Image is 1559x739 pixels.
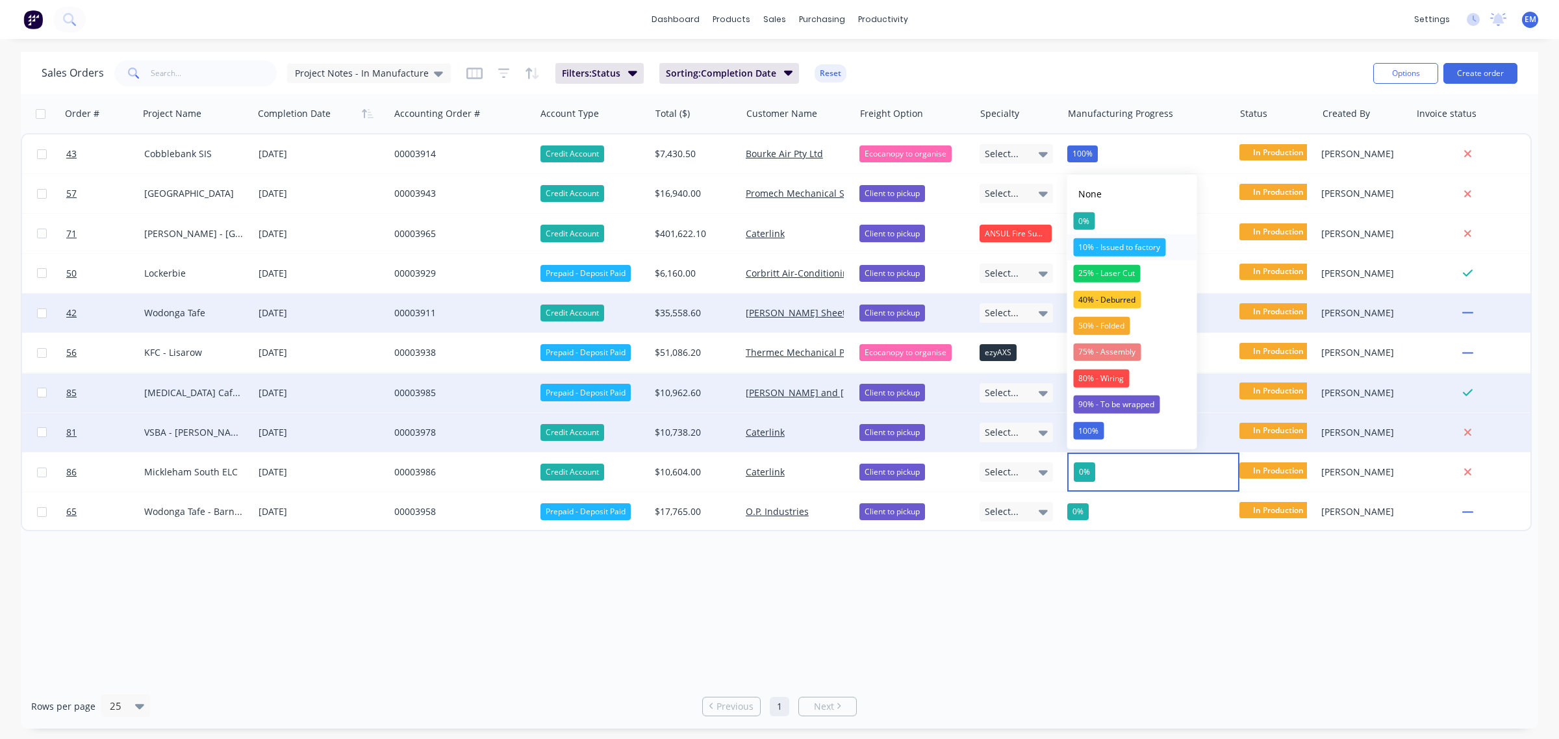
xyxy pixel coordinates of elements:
a: Page 1 is your current page [770,697,789,716]
span: Select... [985,466,1019,479]
span: 81 [66,426,77,439]
div: 00003911 [394,307,524,319]
a: Thermec Mechanical Pty. Ltd. [746,346,874,358]
span: Select... [985,147,1019,160]
span: Rows per page [31,700,95,713]
div: [DATE] [259,464,384,481]
div: [PERSON_NAME] [1321,386,1401,399]
div: Prepaid - Deposit Paid [540,384,631,401]
span: 86 [66,466,77,479]
div: Credit Account [540,464,604,481]
a: Promech Mechanical Services [746,187,875,199]
span: In Production [1239,462,1317,479]
div: [PERSON_NAME] [1321,466,1401,479]
span: Next [814,700,834,713]
a: Bourke Air Pty Ltd [746,147,823,160]
span: Select... [985,386,1019,399]
div: [DATE] [259,225,384,242]
a: 86 [66,453,144,492]
div: Prepaid - Deposit Paid [540,265,631,282]
div: [PERSON_NAME] [1321,307,1401,319]
div: Account Type [540,107,599,120]
div: ezyAXS [980,344,1017,361]
div: $51,086.20 [655,346,731,359]
button: 25% - Laser Cut [1067,260,1197,286]
span: 42 [66,307,77,319]
div: ANSUL Fire Suppression [980,225,1052,242]
div: Lockerbie [144,267,243,280]
div: $7,430.50 [655,147,731,160]
div: Credit Account [540,305,604,321]
a: O.P. Industries [746,505,809,518]
div: [PERSON_NAME] [1321,227,1401,240]
span: In Production [1239,423,1317,439]
button: 40% - Deburred [1067,286,1197,312]
div: 00003914 [394,147,524,160]
ul: Pagination [697,697,862,716]
span: In Production [1239,303,1317,319]
div: Invoice status [1417,107,1477,120]
div: Specialty [980,107,1019,120]
a: Caterlink [746,426,785,438]
div: Client to pickup [859,265,925,282]
div: Credit Account [540,145,604,162]
div: Client to pickup [859,225,925,242]
span: Select... [985,426,1019,439]
div: [MEDICAL_DATA] Cafe - Cowes [144,386,243,399]
span: In Production [1239,343,1317,359]
span: 0% [1074,462,1095,482]
span: In Production [1239,144,1317,160]
div: Client to pickup [859,384,925,401]
div: settings [1408,10,1456,29]
div: 00003986 [394,466,524,479]
span: 57 [66,187,77,200]
span: 50 [66,267,77,280]
div: [DATE] [259,265,384,281]
div: Client to pickup [859,424,925,441]
span: Select... [985,187,1019,200]
span: Sorting: Completion Date [666,67,776,80]
span: 65 [66,505,77,518]
div: [PERSON_NAME] [1321,505,1401,518]
div: Total ($) [655,107,690,120]
div: 00003965 [394,227,524,240]
div: 00003943 [394,187,524,200]
div: Client to pickup [859,305,925,321]
span: Select... [985,307,1019,319]
button: 0% [1067,208,1197,234]
span: EM [1525,14,1536,25]
div: [DATE] [259,186,384,202]
div: 25% - Laser Cut [1073,264,1140,282]
div: 10% - Issued to factory [1073,238,1165,257]
div: KFC - Lisarow [144,346,243,359]
a: 65 [66,492,144,531]
a: dashboard [645,10,706,29]
span: Select... [985,505,1019,518]
div: 00003985 [394,386,524,399]
button: 10% - Issued to factory [1067,234,1197,260]
div: $401,622.10 [655,227,731,240]
div: [DATE] [259,305,384,321]
div: [PERSON_NAME] - [GEOGRAPHIC_DATA] [144,227,243,240]
a: Next page [799,700,856,713]
a: 56 [66,333,144,372]
div: Prepaid - Deposit Paid [540,344,631,361]
div: $10,738.20 [655,426,731,439]
button: 90% - To be wrapped [1067,392,1197,418]
button: Options [1373,63,1438,84]
div: Credit Account [540,185,604,202]
div: [PERSON_NAME] [1321,147,1401,160]
div: Status [1240,107,1267,120]
div: [PERSON_NAME] [1321,267,1401,280]
button: 75% - Assembly [1067,339,1197,365]
div: Credit Account [540,424,604,441]
input: Search... [151,60,277,86]
div: sales [757,10,792,29]
span: In Production [1239,382,1317,399]
div: 00003938 [394,346,524,359]
button: Sorting:Completion Date [659,63,800,84]
div: 100% [1067,145,1098,162]
div: $10,604.00 [655,466,731,479]
button: Create order [1443,63,1517,84]
div: [DATE] [259,345,384,361]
